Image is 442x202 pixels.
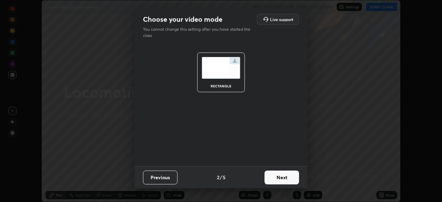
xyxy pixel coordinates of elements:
[202,57,240,79] img: normalScreenIcon.ae25ed63.svg
[270,17,293,21] h5: Live support
[143,171,177,184] button: Previous
[220,174,222,181] h4: /
[223,174,225,181] h4: 5
[207,84,235,88] div: rectangle
[265,171,299,184] button: Next
[143,26,255,39] p: You cannot change this setting after you have started the class
[217,174,219,181] h4: 2
[143,15,222,24] h2: Choose your video mode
